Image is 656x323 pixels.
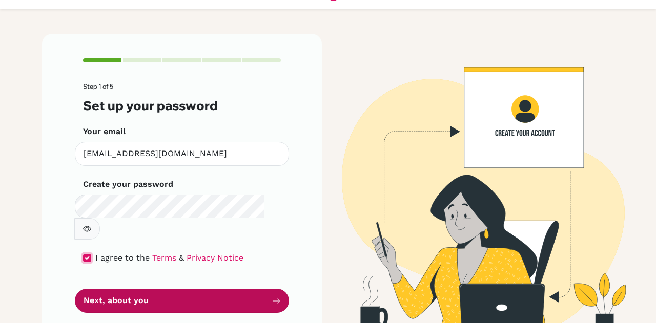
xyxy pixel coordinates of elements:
button: Next, about you [75,289,289,313]
label: Your email [83,125,126,138]
a: Terms [152,253,176,263]
span: Step 1 of 5 [83,82,113,90]
span: & [179,253,184,263]
span: I agree to the [95,253,150,263]
input: Insert your email* [75,142,289,166]
a: Privacy Notice [187,253,243,263]
h3: Set up your password [83,98,281,113]
label: Create your password [83,178,173,190]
